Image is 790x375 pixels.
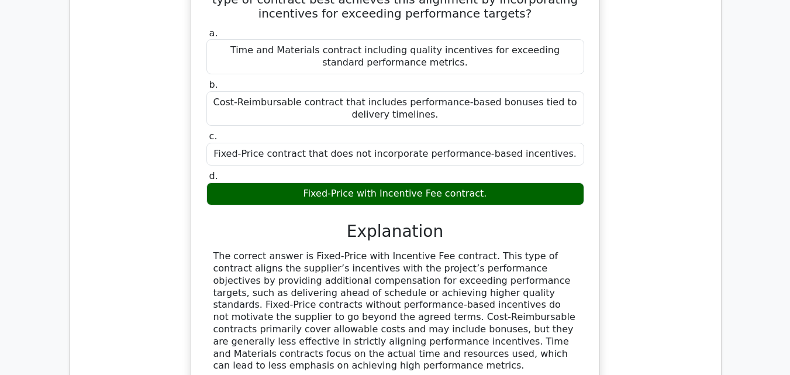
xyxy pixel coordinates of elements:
[206,143,584,166] div: Fixed-Price contract that does not incorporate performance-based incentives.
[206,39,584,74] div: Time and Materials contract including quality incentives for exceeding standard performance metrics.
[209,170,218,181] span: d.
[213,250,577,372] div: The correct answer is Fixed-Price with Incentive Fee contract. This type of contract aligns the s...
[206,91,584,126] div: Cost-Reimbursable contract that includes performance-based bonuses tied to delivery timelines.
[209,27,218,39] span: a.
[206,183,584,205] div: Fixed-Price with Incentive Fee contract.
[209,130,218,142] span: c.
[209,79,218,90] span: b.
[213,222,577,242] h3: Explanation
